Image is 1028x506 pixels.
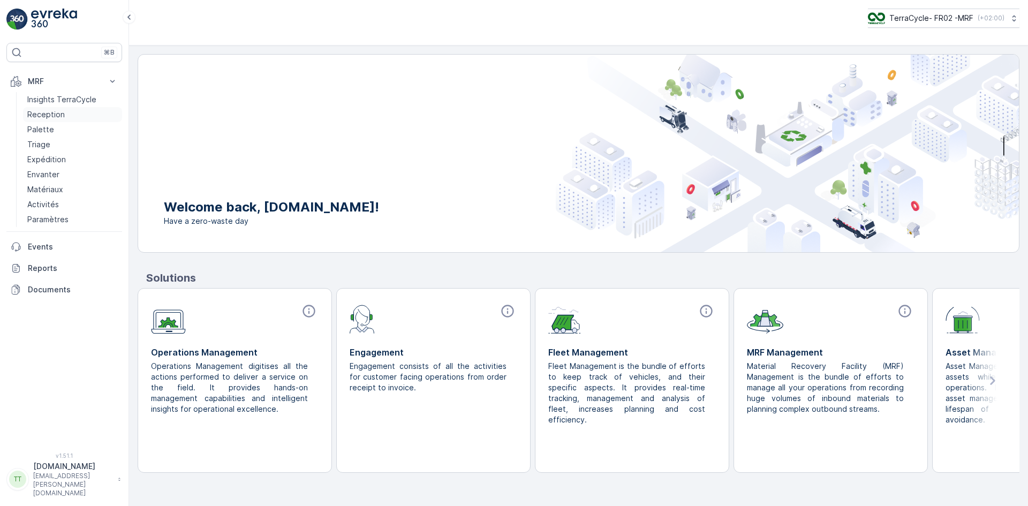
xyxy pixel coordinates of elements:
[23,197,122,212] a: Activités
[747,346,914,359] p: MRF Management
[6,452,122,459] span: v 1.51.1
[6,258,122,279] a: Reports
[146,270,1019,286] p: Solutions
[27,184,63,195] p: Matériaux
[747,304,783,334] img: module-icon
[23,167,122,182] a: Envanter
[23,182,122,197] a: Matériaux
[33,461,112,472] p: [DOMAIN_NAME]
[350,346,517,359] p: Engagement
[31,9,77,30] img: logo_light-DOdMpM7g.png
[6,9,28,30] img: logo
[27,139,50,150] p: Triage
[946,304,980,334] img: module-icon
[548,304,581,334] img: module-icon
[868,12,885,24] img: terracycle.png
[548,346,716,359] p: Fleet Management
[27,109,65,120] p: Reception
[23,122,122,137] a: Palette
[350,304,375,334] img: module-icon
[747,361,906,414] p: Material Recovery Facility (MRF) Management is the bundle of efforts to manage all your operation...
[164,216,379,226] span: Have a zero-waste day
[27,154,66,165] p: Expédition
[151,346,319,359] p: Operations Management
[889,13,973,24] p: TerraCycle- FR02 -MRF
[28,241,118,252] p: Events
[978,14,1004,22] p: ( +02:00 )
[27,94,96,105] p: Insights TerraCycle
[28,263,118,274] p: Reports
[28,284,118,295] p: Documents
[556,55,1019,252] img: city illustration
[27,124,54,135] p: Palette
[6,279,122,300] a: Documents
[350,361,509,393] p: Engagement consists of all the activities for customer facing operations from order receipt to in...
[27,169,59,180] p: Envanter
[27,199,59,210] p: Activités
[33,472,112,497] p: [EMAIL_ADDRESS][PERSON_NAME][DOMAIN_NAME]
[151,304,186,334] img: module-icon
[23,212,122,227] a: Paramètres
[28,76,101,87] p: MRF
[23,152,122,167] a: Expédition
[548,361,707,425] p: Fleet Management is the bundle of efforts to keep track of vehicles, and their specific aspects. ...
[164,199,379,216] p: Welcome back, [DOMAIN_NAME]!
[23,92,122,107] a: Insights TerraCycle
[6,461,122,497] button: TT[DOMAIN_NAME][EMAIL_ADDRESS][PERSON_NAME][DOMAIN_NAME]
[868,9,1019,28] button: TerraCycle- FR02 -MRF(+02:00)
[6,71,122,92] button: MRF
[9,471,26,488] div: TT
[23,137,122,152] a: Triage
[104,48,115,57] p: ⌘B
[151,361,310,414] p: Operations Management digitises all the actions performed to deliver a service on the field. It p...
[23,107,122,122] a: Reception
[27,214,69,225] p: Paramètres
[6,236,122,258] a: Events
